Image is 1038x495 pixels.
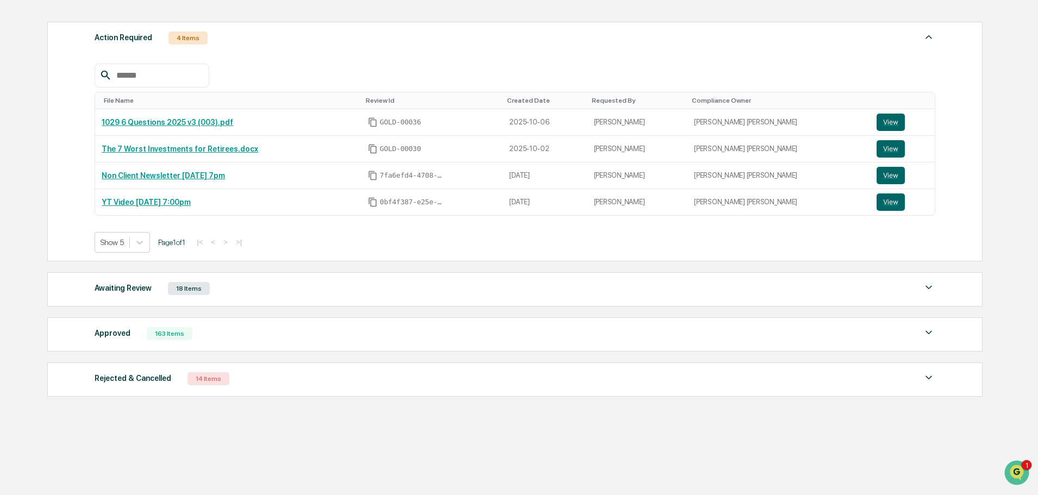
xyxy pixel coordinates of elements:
[11,121,73,129] div: Past conversations
[922,30,935,43] img: caret
[7,218,74,237] a: 🖐️Preclearance
[587,162,688,189] td: [PERSON_NAME]
[77,269,132,278] a: Powered byPylon
[922,371,935,384] img: caret
[185,86,198,99] button: Start new chat
[90,148,94,156] span: •
[22,243,68,254] span: Data Lookup
[587,136,688,162] td: [PERSON_NAME]
[95,30,152,45] div: Action Required
[507,97,583,104] div: Toggle SortBy
[877,167,928,184] a: View
[687,189,870,215] td: [PERSON_NAME] [PERSON_NAME]
[90,177,94,186] span: •
[877,193,905,211] button: View
[168,118,198,131] button: See all
[22,148,30,157] img: 1746055101610-c473b297-6a78-478c-a979-82029cc54cd1
[22,222,70,233] span: Preclearance
[877,140,928,158] a: View
[220,237,231,247] button: >
[380,145,421,153] span: GOLD-00030
[233,237,245,247] button: >|
[380,171,445,180] span: 7fa6efd4-4708-40e1-908e-0c443afb3dc4
[11,83,30,103] img: 1746055101610-c473b297-6a78-478c-a979-82029cc54cd1
[11,167,28,184] img: Cameron Burns
[102,145,258,153] a: The 7 Worst Investments for Retirees.docx
[108,270,132,278] span: Pylon
[11,23,198,40] p: How can we help?
[380,198,445,206] span: 0bf4f387-e25e-429d-8c29-a2c0512bb23c
[587,109,688,136] td: [PERSON_NAME]
[368,171,378,180] span: Copy Id
[208,237,218,247] button: <
[168,32,208,45] div: 4 Items
[187,372,229,385] div: 14 Items
[687,136,870,162] td: [PERSON_NAME] [PERSON_NAME]
[11,223,20,232] div: 🖐️
[90,222,135,233] span: Attestations
[158,238,185,247] span: Page 1 of 1
[193,237,206,247] button: |<
[368,197,378,207] span: Copy Id
[104,97,357,104] div: Toggle SortBy
[102,198,191,206] a: YT Video [DATE] 7:00pm
[95,281,152,295] div: Awaiting Review
[368,144,378,154] span: Copy Id
[368,117,378,127] span: Copy Id
[503,162,587,189] td: [DATE]
[877,193,928,211] a: View
[22,178,30,186] img: 1746055101610-c473b297-6a78-478c-a979-82029cc54cd1
[877,167,905,184] button: View
[102,171,225,180] a: Non Client Newsletter [DATE] 7pm
[34,148,88,156] span: [PERSON_NAME]
[79,223,87,232] div: 🗄️
[922,326,935,339] img: caret
[1003,459,1033,488] iframe: Open customer support
[879,97,930,104] div: Toggle SortBy
[366,97,498,104] div: Toggle SortBy
[503,136,587,162] td: 2025-10-02
[34,177,88,186] span: [PERSON_NAME]
[74,218,139,237] a: 🗄️Attestations
[592,97,684,104] div: Toggle SortBy
[503,109,587,136] td: 2025-10-06
[687,109,870,136] td: [PERSON_NAME] [PERSON_NAME]
[96,177,118,186] span: [DATE]
[877,140,905,158] button: View
[96,148,118,156] span: [DATE]
[877,114,905,131] button: View
[95,371,171,385] div: Rejected & Cancelled
[380,118,421,127] span: GOLD-00036
[95,326,130,340] div: Approved
[49,83,178,94] div: Start new chat
[147,327,192,340] div: 163 Items
[168,282,210,295] div: 18 Items
[687,162,870,189] td: [PERSON_NAME] [PERSON_NAME]
[11,137,28,155] img: Jack Rasmussen
[23,83,42,103] img: 8933085812038_c878075ebb4cc5468115_72.jpg
[7,239,73,258] a: 🔎Data Lookup
[102,118,233,127] a: 1029 6 Questions 2025 v3 (003).pdf
[11,244,20,253] div: 🔎
[877,114,928,131] a: View
[922,281,935,294] img: caret
[49,94,149,103] div: We're available if you need us!
[692,97,866,104] div: Toggle SortBy
[587,189,688,215] td: [PERSON_NAME]
[503,189,587,215] td: [DATE]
